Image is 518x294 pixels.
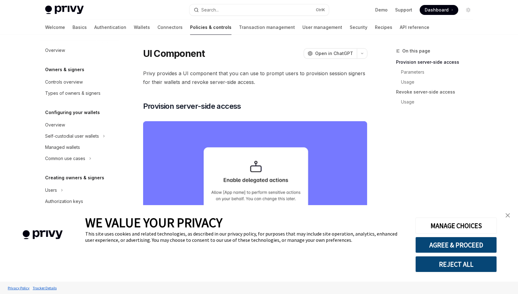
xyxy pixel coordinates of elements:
[94,20,126,35] a: Authentication
[302,20,342,35] a: User management
[40,196,120,207] a: Authorization keys
[45,198,83,205] div: Authorization keys
[157,20,183,35] a: Connectors
[463,5,473,15] button: Toggle dark mode
[45,6,84,14] img: light logo
[143,101,241,111] span: Provision server-side access
[45,144,80,151] div: Managed wallets
[239,20,295,35] a: Transaction management
[143,69,367,86] span: Privy provides a UI component that you can use to prompt users to provision session signers for t...
[31,283,58,293] a: Tracker Details
[415,256,497,272] button: REJECT ALL
[395,7,412,13] a: Support
[143,48,205,59] h1: UI Component
[45,78,83,86] div: Controls overview
[375,20,392,35] a: Recipes
[45,20,65,35] a: Welcome
[420,5,458,15] a: Dashboard
[6,283,31,293] a: Privacy Policy
[315,50,353,57] span: Open in ChatGPT
[85,231,406,243] div: This site uses cookies and related technologies, as described in our privacy policy, for purposes...
[40,131,120,142] button: Toggle Self-custodial user wallets section
[40,142,120,153] a: Managed wallets
[45,121,65,129] div: Overview
[85,214,222,231] span: WE VALUE YOUR PRIVACY
[506,213,510,218] img: close banner
[396,77,478,87] a: Usage
[425,7,449,13] span: Dashboard
[40,45,120,56] a: Overview
[400,20,429,35] a: API reference
[396,57,478,67] a: Provision server-side access
[189,4,329,16] button: Open search
[396,87,478,97] a: Revoke server-side access
[375,7,388,13] a: Demo
[201,6,219,14] div: Search...
[45,109,100,116] h5: Configuring your wallets
[190,20,231,35] a: Policies & controls
[396,67,478,77] a: Parameters
[40,76,120,88] a: Controls overview
[45,47,65,54] div: Overview
[40,119,120,131] a: Overview
[9,221,76,248] img: company logo
[415,218,497,234] button: MANAGE CHOICES
[40,88,120,99] a: Types of owners & signers
[316,7,325,12] span: Ctrl K
[40,153,120,164] button: Toggle Common use cases section
[45,132,99,140] div: Self-custodial user wallets
[402,47,430,55] span: On this page
[396,97,478,107] a: Usage
[415,237,497,253] button: AGREE & PROCEED
[45,90,100,97] div: Types of owners & signers
[45,66,84,73] h5: Owners & signers
[72,20,87,35] a: Basics
[45,155,85,162] div: Common use cases
[40,185,120,196] button: Toggle Users section
[45,174,104,181] h5: Creating owners & signers
[45,186,57,194] div: Users
[502,209,514,222] a: close banner
[350,20,367,35] a: Security
[304,48,357,59] button: Open in ChatGPT
[134,20,150,35] a: Wallets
